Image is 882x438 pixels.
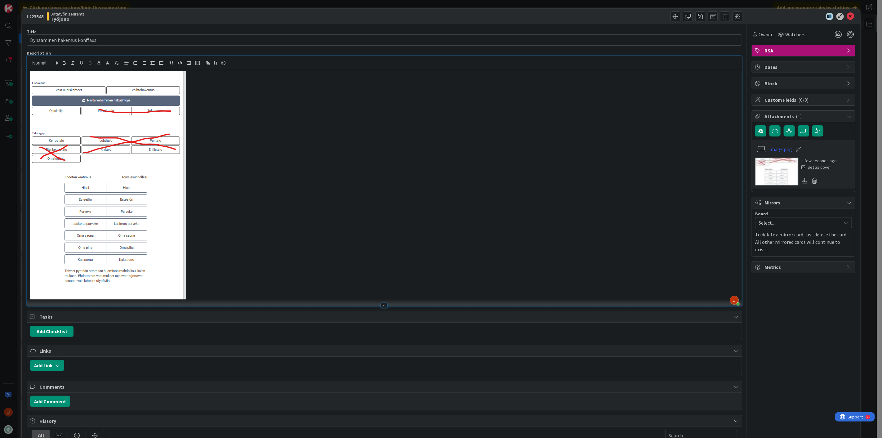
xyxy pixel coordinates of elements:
[764,47,844,54] span: RSA
[802,158,837,164] div: a few seconds ago
[32,2,34,7] div: 2
[27,29,37,34] label: Title
[39,347,731,355] span: Links
[755,231,852,253] p: To delete a mirror card, just delete the card. All other mirrored cards will continue to exists.
[39,383,731,391] span: Comments
[759,218,838,227] span: Select...
[796,113,802,119] span: ( 1 )
[802,164,831,171] div: Set as cover
[764,96,844,104] span: Custom Fields
[30,326,73,337] button: Add Checklist
[27,13,44,20] span: ID
[764,63,844,71] span: Dates
[51,11,85,16] span: Datatyön seuranta
[799,97,809,103] span: ( 0/0 )
[30,396,70,407] button: Add Comment
[764,263,844,271] span: Metrics
[31,13,44,20] b: 23545
[51,16,85,21] b: Työjono
[764,80,844,87] span: Block
[39,417,731,425] span: History
[39,313,731,320] span: Tasks
[30,71,186,300] img: image.png
[764,199,844,206] span: Mirrors
[755,212,768,216] span: Board
[13,1,28,8] span: Support
[764,113,844,120] span: Attachments
[786,31,806,38] span: Watchers
[730,296,739,305] img: AAcHTtdL3wtcyn1eGseKwND0X38ITvXuPg5_7r7WNcK5=s96-c
[759,31,773,38] span: Owner
[27,50,51,56] span: Description
[27,34,742,46] input: type card name here...
[769,145,792,153] a: image.png
[802,177,808,185] div: Download
[30,360,64,371] button: Add Link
